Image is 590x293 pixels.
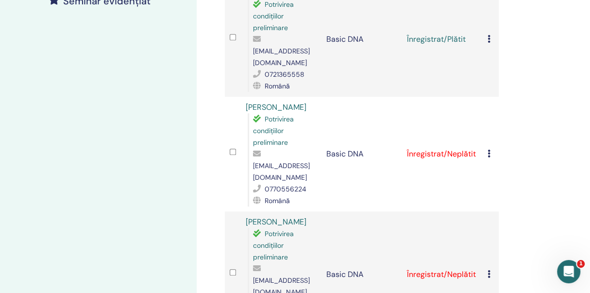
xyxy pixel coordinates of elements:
[321,97,402,211] td: Basic DNA
[246,102,306,112] a: [PERSON_NAME]
[265,196,290,205] span: Română
[253,115,294,147] span: Potrivirea condițiilor preliminare
[253,47,310,67] span: [EMAIL_ADDRESS][DOMAIN_NAME]
[253,161,310,182] span: [EMAIL_ADDRESS][DOMAIN_NAME]
[246,217,306,227] a: [PERSON_NAME]
[577,260,585,268] span: 1
[557,260,580,283] iframe: Intercom live chat
[265,70,304,79] span: 0721365558
[265,82,290,90] span: Română
[253,229,294,261] span: Potrivirea condițiilor preliminare
[265,185,306,193] span: 0770556224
